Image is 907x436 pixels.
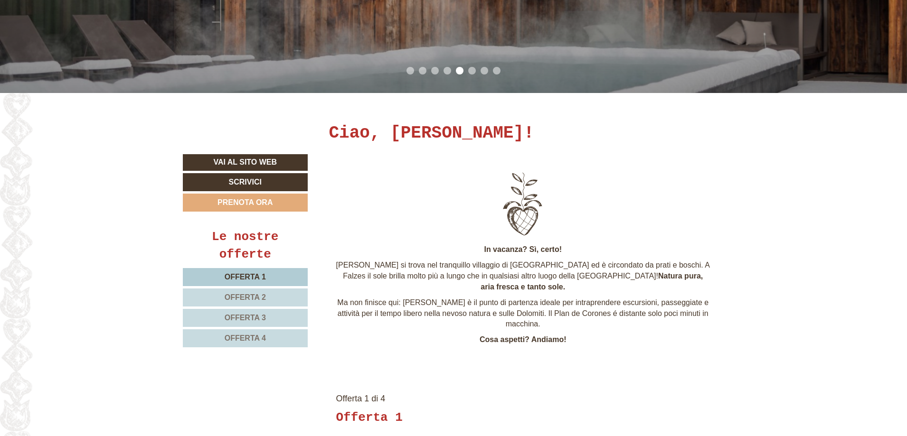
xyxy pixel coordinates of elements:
[336,260,710,293] p: [PERSON_NAME] si trova nel tranquillo villaggio di [GEOGRAPHIC_DATA] ed è circondato da prati e b...
[380,168,665,240] img: image
[336,394,386,403] span: Offerta 1 di 4
[484,245,562,253] strong: In vacanza? Sì, certo!
[225,314,266,322] span: Offerta 3
[336,409,403,427] div: Offerta 1
[481,272,703,291] strong: Natura pura, aria fresca e tanto sole.
[183,154,308,171] a: Vai al sito web
[480,335,567,343] strong: Cosa aspetti? Andiamo!
[225,293,266,301] span: Offerta 2
[183,194,308,212] a: Prenota ora
[225,334,266,342] span: Offerta 4
[183,228,308,263] div: Le nostre offerte
[225,273,266,281] span: Offerta 1
[183,173,308,191] a: Scrivici
[329,124,534,143] h1: Ciao, [PERSON_NAME]!
[336,297,710,330] p: Ma non finisce qui: [PERSON_NAME] è il punto di partenza ideale per intraprendere escursioni, pas...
